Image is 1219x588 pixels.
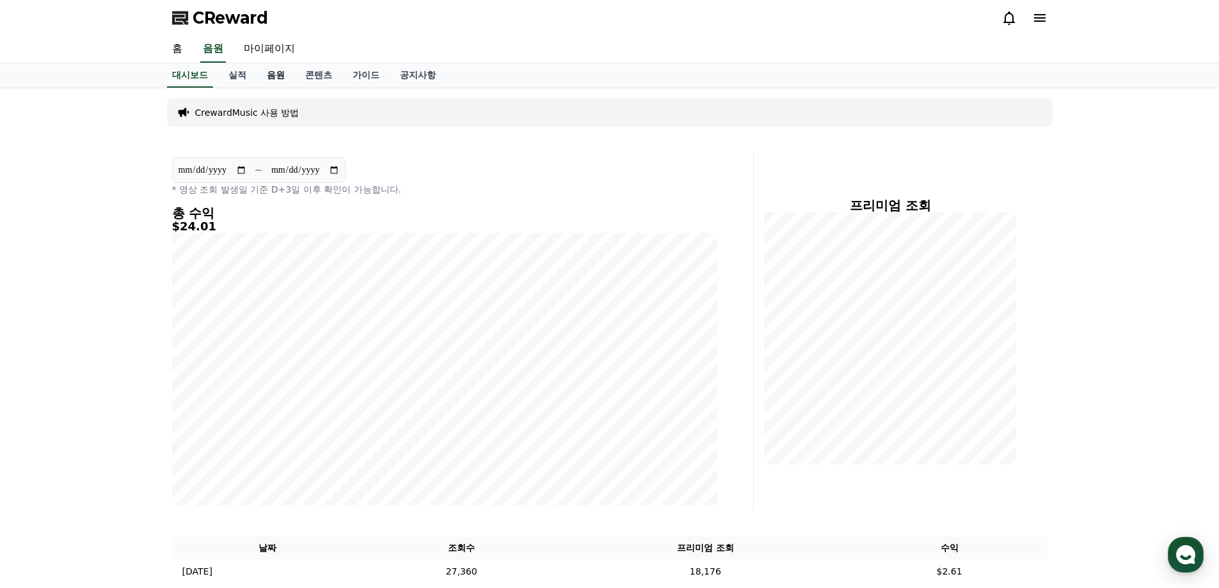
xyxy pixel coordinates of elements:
h4: 프리미엄 조회 [764,198,1017,212]
th: 조회수 [363,536,559,560]
a: 음원 [200,36,226,63]
a: 대시보드 [167,63,213,88]
a: CReward [172,8,268,28]
a: 설정 [165,406,246,438]
a: 가이드 [342,63,390,88]
a: 홈 [4,406,84,438]
p: [DATE] [182,565,212,578]
td: 27,360 [363,560,559,584]
a: 콘텐츠 [295,63,342,88]
td: 18,176 [559,560,851,584]
a: 홈 [162,36,193,63]
span: 홈 [40,425,48,435]
a: 실적 [218,63,257,88]
span: CReward [193,8,268,28]
span: 대화 [117,425,132,436]
a: CrewardMusic 사용 방법 [195,106,299,119]
p: * 영상 조회 발생일 기준 D+3일 이후 확인이 가능합니다. [172,183,717,196]
th: 수익 [852,536,1048,560]
span: 설정 [198,425,213,435]
h5: $24.01 [172,220,717,233]
td: $2.61 [852,560,1048,584]
a: 공지사항 [390,63,446,88]
a: 음원 [257,63,295,88]
h4: 총 수익 [172,206,717,220]
a: 대화 [84,406,165,438]
th: 프리미엄 조회 [559,536,851,560]
p: ~ [255,163,263,178]
a: 마이페이지 [234,36,305,63]
th: 날짜 [172,536,364,560]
